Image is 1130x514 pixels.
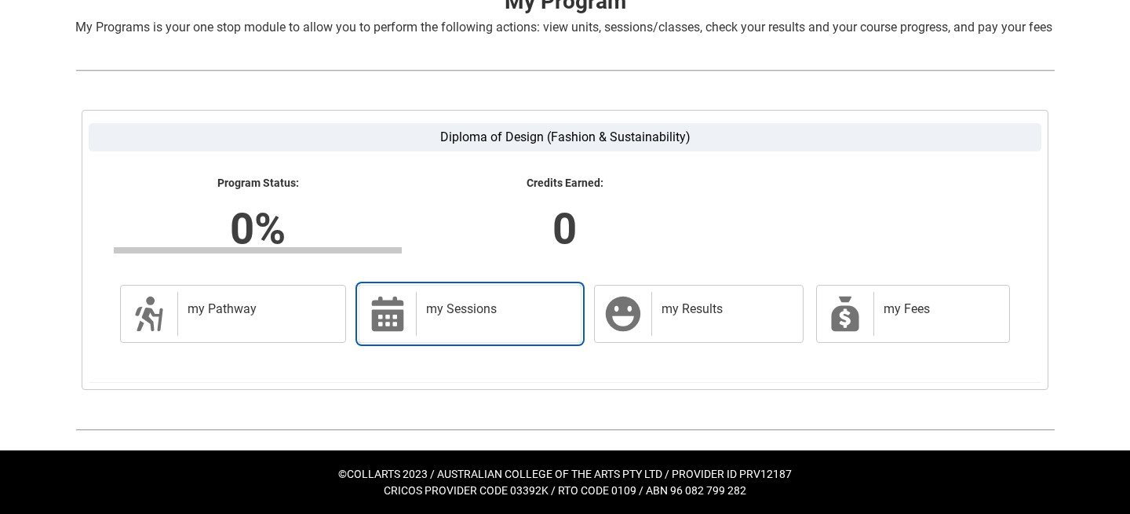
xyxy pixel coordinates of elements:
span: Description of icon when needed [130,295,168,333]
h2: my Pathway [188,301,330,317]
h2: my Sessions [426,301,565,317]
img: REDU_GREY_LINE [75,421,1055,438]
lightning-formatted-number: 0% [13,196,502,261]
a: my Sessions [359,285,581,343]
label: Diploma of Design (Fashion & Sustainability) [89,123,1041,151]
div: Progress Bar [114,247,402,253]
span: My Programs is your one stop module to allow you to perform the following actions: view units, se... [75,20,1052,35]
img: REDU_GREY_LINE [75,62,1055,78]
span: My Payments [826,295,864,333]
lightning-formatted-number: 0 [320,196,810,261]
h2: my Results [662,301,787,317]
lightning-formatted-text: Program Status: [114,177,402,191]
a: my Results [594,285,804,343]
a: my Pathway [120,285,346,343]
lightning-formatted-text: Credits Earned: [421,177,709,191]
h2: my Fees [884,301,993,317]
a: my Fees [816,285,1010,343]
